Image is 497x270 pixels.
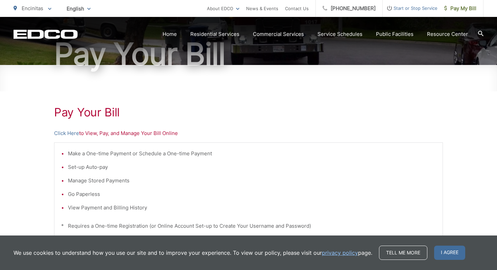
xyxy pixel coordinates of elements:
[68,177,436,185] li: Manage Stored Payments
[54,106,443,119] h1: Pay Your Bill
[14,29,78,39] a: EDCD logo. Return to the homepage.
[253,30,304,38] a: Commercial Services
[376,30,413,38] a: Public Facilities
[379,246,427,260] a: Tell me more
[190,30,239,38] a: Residential Services
[427,30,468,38] a: Resource Center
[68,150,436,158] li: Make a One-time Payment or Schedule a One-time Payment
[68,204,436,212] li: View Payment and Billing History
[14,37,483,71] h1: Pay Your Bill
[322,249,358,257] a: privacy policy
[61,222,436,230] p: * Requires a One-time Registration (or Online Account Set-up to Create Your Username and Password)
[207,4,239,13] a: About EDCO
[54,129,79,137] a: Click Here
[68,163,436,171] li: Set-up Auto-pay
[62,3,96,15] span: English
[54,129,443,137] p: to View, Pay, and Manage Your Bill Online
[317,30,362,38] a: Service Schedules
[246,4,278,13] a: News & Events
[444,4,476,13] span: Pay My Bill
[434,246,465,260] span: I agree
[68,190,436,198] li: Go Paperless
[285,4,309,13] a: Contact Us
[163,30,177,38] a: Home
[14,249,372,257] p: We use cookies to understand how you use our site and to improve your experience. To view our pol...
[22,5,43,12] span: Encinitas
